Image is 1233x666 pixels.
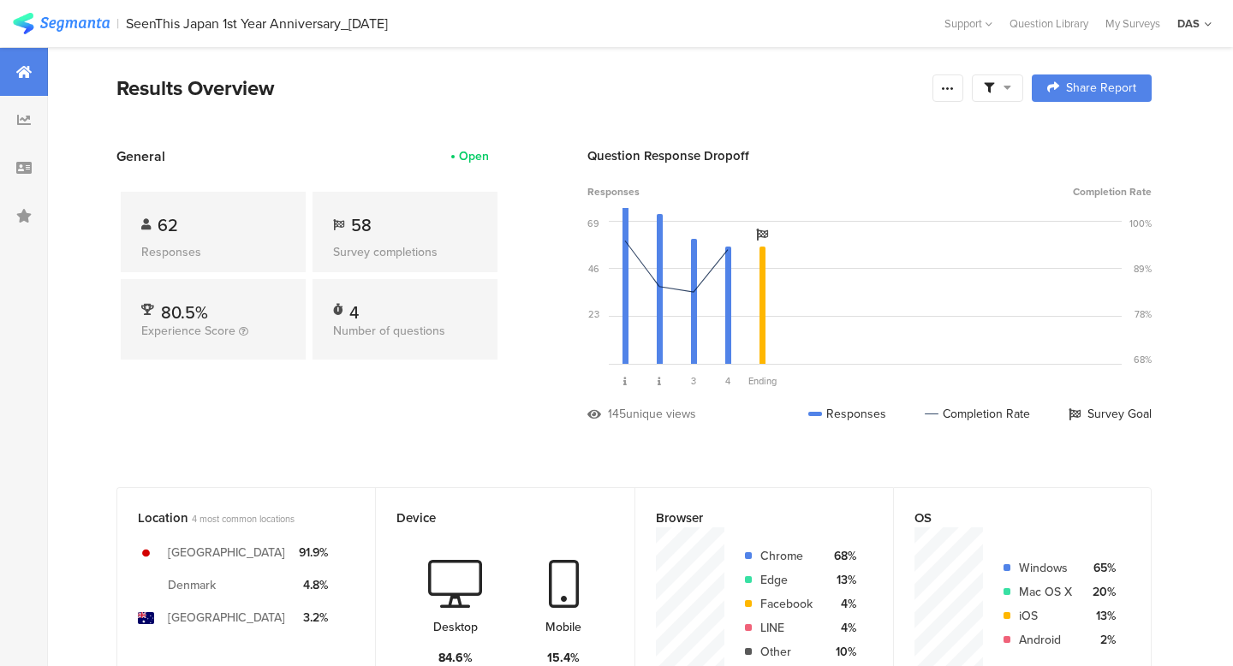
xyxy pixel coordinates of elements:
[588,307,599,321] div: 23
[587,146,1152,165] div: Question Response Dropoff
[141,243,285,261] div: Responses
[745,374,779,388] div: Ending
[1086,631,1116,649] div: 2%
[1177,15,1200,32] div: DAS
[944,10,992,37] div: Support
[760,571,813,589] div: Edge
[1066,82,1136,94] span: Share Report
[1019,607,1072,625] div: iOS
[1001,15,1097,32] a: Question Library
[396,508,585,527] div: Device
[168,576,216,594] div: Denmark
[1086,583,1116,601] div: 20%
[725,374,730,388] span: 4
[13,13,110,34] img: segmanta logo
[1134,262,1152,276] div: 89%
[656,508,844,527] div: Browser
[168,609,285,627] div: [GEOGRAPHIC_DATA]
[545,618,581,636] div: Mobile
[760,595,813,613] div: Facebook
[349,300,359,317] div: 4
[808,405,886,423] div: Responses
[826,619,856,637] div: 4%
[333,322,445,340] span: Number of questions
[158,212,178,238] span: 62
[925,405,1030,423] div: Completion Rate
[756,229,768,241] i: Survey Goal
[1073,184,1152,199] span: Completion Rate
[608,405,626,423] div: 145
[1019,559,1072,577] div: Windows
[161,300,208,325] span: 80.5%
[1097,15,1169,32] a: My Surveys
[1019,583,1072,601] div: Mac OS X
[760,643,813,661] div: Other
[1019,631,1072,649] div: Android
[914,508,1102,527] div: OS
[826,643,856,661] div: 10%
[116,73,924,104] div: Results Overview
[826,571,856,589] div: 13%
[141,322,235,340] span: Experience Score
[760,619,813,637] div: LINE
[299,609,328,627] div: 3.2%
[351,212,372,238] span: 58
[691,374,696,388] span: 3
[138,508,326,527] div: Location
[587,217,599,230] div: 69
[1086,607,1116,625] div: 13%
[333,243,477,261] div: Survey completions
[760,547,813,565] div: Chrome
[459,147,489,165] div: Open
[433,618,478,636] div: Desktop
[116,146,165,166] span: General
[126,15,388,32] div: SeenThis Japan 1st Year Anniversary_[DATE]
[1086,559,1116,577] div: 65%
[588,262,599,276] div: 46
[1069,405,1152,423] div: Survey Goal
[1134,353,1152,366] div: 68%
[1135,307,1152,321] div: 78%
[168,544,285,562] div: [GEOGRAPHIC_DATA]
[826,595,856,613] div: 4%
[116,14,119,33] div: |
[299,576,328,594] div: 4.8%
[1129,217,1152,230] div: 100%
[299,544,328,562] div: 91.9%
[826,547,856,565] div: 68%
[192,512,295,526] span: 4 most common locations
[587,184,640,199] span: Responses
[626,405,696,423] div: unique views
